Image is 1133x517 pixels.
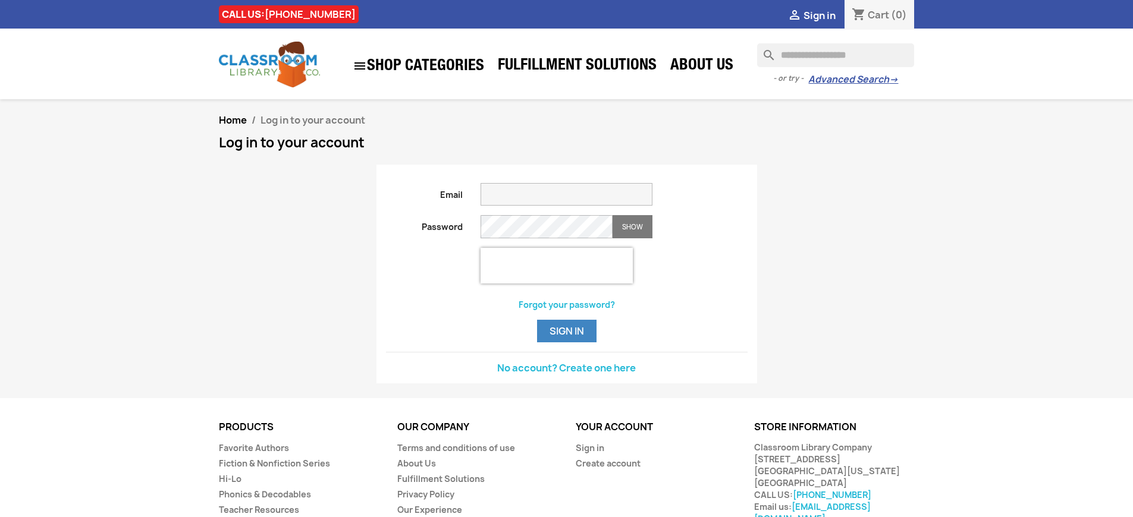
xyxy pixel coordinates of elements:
[497,361,636,374] a: No account? Create one here
[397,504,462,515] a: Our Experience
[537,320,597,342] button: Sign in
[754,422,915,433] p: Store information
[261,114,365,127] span: Log in to your account
[576,458,641,469] a: Create account
[219,442,289,453] a: Favorite Authors
[891,8,907,21] span: (0)
[265,8,356,21] a: [PHONE_NUMBER]
[347,53,490,79] a: SHOP CATEGORIES
[219,5,359,23] div: CALL US:
[353,59,367,73] i: 
[219,473,241,484] a: Hi-Lo
[787,9,836,22] a:  Sign in
[481,215,613,238] input: Password input
[576,442,604,453] a: Sign in
[481,248,633,283] iframe: reCAPTCHA
[219,422,379,433] p: Products
[804,9,836,22] span: Sign in
[868,8,889,21] span: Cart
[757,43,914,67] input: Search
[397,473,485,484] a: Fulfillment Solutions
[219,114,247,127] a: Home
[397,422,558,433] p: Our company
[397,458,436,469] a: About Us
[219,42,320,87] img: Classroom Library Company
[219,135,915,150] h1: Log in to your account
[773,72,808,84] span: - or try -
[787,9,802,23] i: 
[852,8,866,23] i: shopping_cart
[757,43,771,58] i: search
[613,215,652,238] button: Show
[377,215,472,233] label: Password
[492,55,663,78] a: Fulfillment Solutions
[808,74,898,86] a: Advanced Search→
[377,183,472,201] label: Email
[576,420,653,433] a: Your account
[219,504,299,515] a: Teacher Resources
[219,458,330,469] a: Fiction & Nonfiction Series
[397,488,454,500] a: Privacy Policy
[793,489,871,500] a: [PHONE_NUMBER]
[219,488,311,500] a: Phonics & Decodables
[664,55,739,78] a: About Us
[519,299,615,310] a: Forgot your password?
[889,74,898,86] span: →
[397,442,515,453] a: Terms and conditions of use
